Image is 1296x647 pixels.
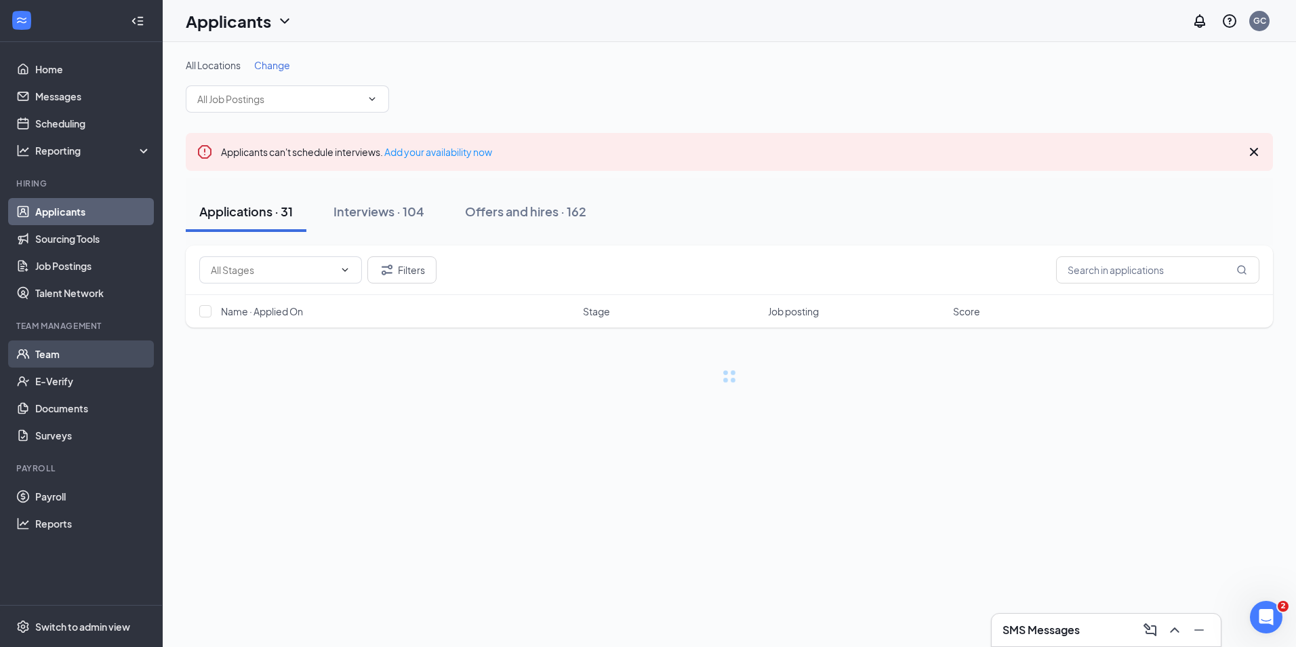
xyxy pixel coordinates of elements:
[1278,601,1289,612] span: 2
[16,320,148,332] div: Team Management
[277,13,293,29] svg: ChevronDown
[1250,601,1282,633] iframe: Intercom live chat
[16,144,30,157] svg: Analysis
[367,94,378,104] svg: ChevronDown
[1188,619,1210,641] button: Minimize
[16,178,148,189] div: Hiring
[199,203,293,220] div: Applications · 31
[35,56,151,83] a: Home
[1246,144,1262,160] svg: Cross
[221,146,492,158] span: Applicants can't schedule interviews.
[35,225,151,252] a: Sourcing Tools
[211,262,334,277] input: All Stages
[35,510,151,537] a: Reports
[221,305,303,318] span: Name · Applied On
[1003,623,1080,638] h3: SMS Messages
[1167,622,1183,638] svg: ChevronUp
[35,422,151,449] a: Surveys
[197,144,213,160] svg: Error
[768,305,819,318] span: Job posting
[35,279,151,307] a: Talent Network
[1236,264,1247,275] svg: MagnifyingGlass
[384,146,492,158] a: Add your availability now
[16,463,148,474] div: Payroll
[35,340,151,368] a: Team
[15,14,28,27] svg: WorkstreamLogo
[953,305,980,318] span: Score
[1221,13,1238,29] svg: QuestionInfo
[131,14,144,28] svg: Collapse
[35,395,151,422] a: Documents
[367,256,437,283] button: Filter Filters
[379,262,395,278] svg: Filter
[35,83,151,110] a: Messages
[35,252,151,279] a: Job Postings
[186,59,241,71] span: All Locations
[340,264,350,275] svg: ChevronDown
[1164,619,1186,641] button: ChevronUp
[583,305,610,318] span: Stage
[16,620,30,633] svg: Settings
[197,92,361,106] input: All Job Postings
[35,144,152,157] div: Reporting
[186,9,271,33] h1: Applicants
[35,110,151,137] a: Scheduling
[333,203,424,220] div: Interviews · 104
[35,483,151,510] a: Payroll
[35,198,151,225] a: Applicants
[1191,622,1207,638] svg: Minimize
[1056,256,1259,283] input: Search in applications
[1192,13,1208,29] svg: Notifications
[1139,619,1161,641] button: ComposeMessage
[254,59,290,71] span: Change
[1142,622,1158,638] svg: ComposeMessage
[35,620,130,633] div: Switch to admin view
[465,203,586,220] div: Offers and hires · 162
[35,368,151,395] a: E-Verify
[1253,15,1266,26] div: GC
